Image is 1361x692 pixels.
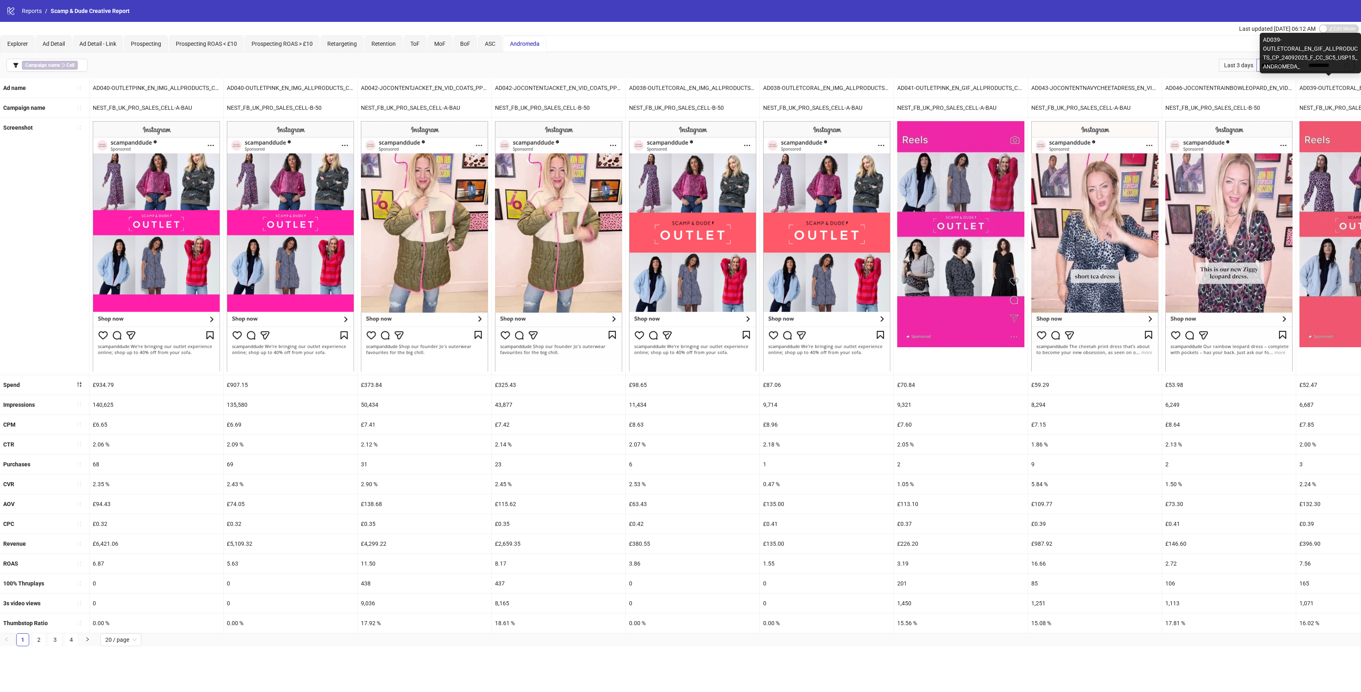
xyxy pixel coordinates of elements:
div: 140,625 [90,395,223,414]
div: 8,165 [492,594,625,613]
span: BoF [460,41,470,47]
img: Screenshot 120234883067910005 [227,121,354,371]
div: 3.19 [894,554,1028,573]
span: Andromeda [510,41,540,47]
img: Screenshot 120234884964720005 [763,121,890,371]
div: £63.43 [626,494,759,514]
span: sort-ascending [77,441,82,447]
div: £6.65 [90,415,223,434]
div: £146.60 [1162,534,1296,553]
div: NEST_FB_UK_PRO_SALES_CELL-A-BAU [894,98,1028,117]
span: left [4,637,9,642]
span: MoF [434,41,446,47]
div: 8.17 [492,554,625,573]
a: 3 [49,634,61,646]
div: 6 [626,455,759,474]
div: AD046-JOCONTENTRAINBOWLEOPARD_EN_VID_DRESS_PP_24092025_F_CC_SC13_USP14_ANDROMEDA_ [1162,78,1296,98]
div: Page Size [100,633,141,646]
div: £0.35 [492,514,625,534]
img: Screenshot 120234884964670005 [361,121,488,371]
span: sort-ascending [77,461,82,467]
div: £113.10 [894,494,1028,514]
div: 2.43 % [224,474,357,494]
div: £115.62 [492,494,625,514]
div: 2.14 % [492,435,625,454]
div: 0.00 % [224,613,357,633]
div: 2.45 % [492,474,625,494]
div: £934.79 [90,375,223,395]
div: 9 [1028,455,1162,474]
b: CPM [3,421,15,428]
div: 8,294 [1028,395,1162,414]
div: AD038-OUTLETCORAL_EN_IMG_ALLPRODUCTS_CP_24092025_F_CC_SC5_USP15_ANDROMEDA_ [760,78,894,98]
div: 11,434 [626,395,759,414]
b: Purchases [3,461,30,468]
div: 2.06 % [90,435,223,454]
div: 0 [760,574,894,593]
b: CPC [3,521,14,527]
div: 23 [492,455,625,474]
div: £70.84 [894,375,1028,395]
li: / [45,6,47,15]
div: 9,036 [358,594,491,613]
div: 5.63 [224,554,357,573]
img: Screenshot 120234884964550005 [1031,121,1158,371]
span: sort-descending [77,382,82,387]
div: 0 [626,594,759,613]
div: £7.42 [492,415,625,434]
span: sort-ascending [77,521,82,527]
div: 1.50 % [1162,474,1296,494]
div: 1.55 [760,554,894,573]
span: sort-ascending [77,620,82,626]
li: 2 [32,633,45,646]
div: 69 [224,455,357,474]
div: £2,659.35 [492,534,625,553]
div: £0.42 [626,514,759,534]
div: 2 [1162,455,1296,474]
div: 5.84 % [1028,474,1162,494]
div: 0.00 % [760,613,894,633]
span: right [85,637,90,642]
b: CTR [3,441,14,448]
div: 1,113 [1162,594,1296,613]
span: sort-ascending [77,85,82,91]
img: Screenshot 120234883067530005 [495,121,622,371]
div: £0.32 [90,514,223,534]
span: sort-ascending [77,105,82,111]
div: 0 [90,574,223,593]
div: £53.98 [1162,375,1296,395]
div: 17.81 % [1162,613,1296,633]
b: CVR [3,481,14,487]
div: £8.96 [760,415,894,434]
div: £907.15 [224,375,357,395]
div: NEST_FB_UK_PRO_SALES_CELL-B-50 [626,98,759,117]
b: Impressions [3,402,35,408]
span: Last updated [DATE] 06:12 AM [1239,26,1316,32]
div: 2.05 % [894,435,1028,454]
span: sort-ascending [77,581,82,586]
a: 1 [17,634,29,646]
div: 0.00 % [90,613,223,633]
b: Ad name [3,85,26,91]
span: sort-ascending [77,541,82,547]
div: £6.69 [224,415,357,434]
div: 43,877 [492,395,625,414]
b: 100% Thruplays [3,580,44,587]
span: sort-ascending [77,600,82,606]
div: 2.07 % [626,435,759,454]
div: 17.92 % [358,613,491,633]
div: 2.09 % [224,435,357,454]
span: sort-ascending [77,402,82,407]
div: £74.05 [224,494,357,514]
div: 1 [760,455,894,474]
div: 2.53 % [626,474,759,494]
div: £98.65 [626,375,759,395]
div: £87.06 [760,375,894,395]
span: Explorer [7,41,28,47]
b: Campaign name [3,105,45,111]
span: Prospecting ROAS > £10 [252,41,313,47]
img: Screenshot 120234883067610005 [1165,121,1293,371]
span: Retargeting [327,41,357,47]
div: AD038-OUTLETCORAL_EN_IMG_ALLPRODUCTS_CP_24092025_F_CC_SC5_USP15_ANDROMEDA_ [626,78,759,98]
div: £0.39 [1028,514,1162,534]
